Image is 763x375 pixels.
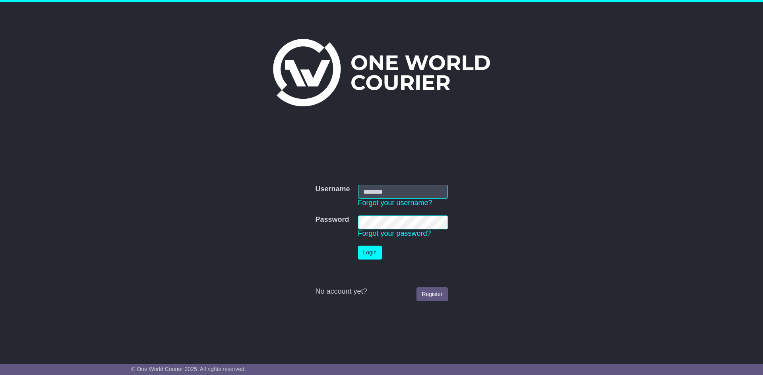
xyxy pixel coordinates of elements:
span: © One World Courier 2025. All rights reserved. [131,366,246,372]
button: Login [358,246,382,260]
a: Register [416,287,447,301]
a: Forgot your password? [358,229,431,237]
label: Password [315,215,349,224]
a: Forgot your username? [358,199,432,207]
img: One World [273,39,490,106]
label: Username [315,185,350,194]
div: No account yet? [315,287,447,296]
